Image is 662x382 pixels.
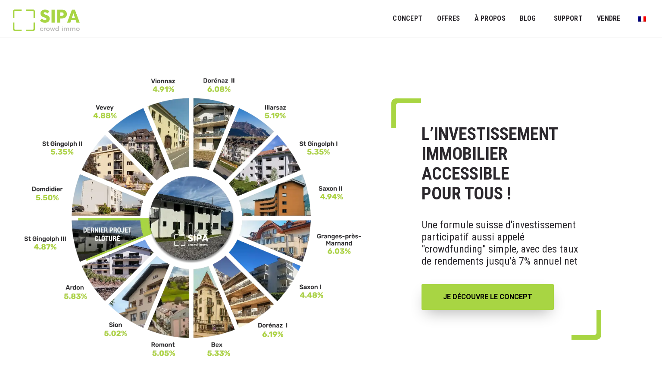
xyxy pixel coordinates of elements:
[548,9,588,28] a: SUPPORT
[24,77,362,357] img: FR-_3__11zon
[422,124,582,204] h1: L’INVESTISSEMENT IMMOBILIER ACCESSIBLE POUR TOUS !
[591,9,626,28] a: VENDRE
[514,9,542,28] a: Blog
[422,284,554,310] a: JE DÉCOUVRE LE CONCEPT
[393,8,649,29] nav: Menu principal
[468,9,511,28] a: À PROPOS
[638,16,646,22] img: Français
[431,9,465,28] a: OFFRES
[387,9,428,28] a: Concept
[633,10,652,27] a: Passer à
[422,212,582,274] p: Une formule suisse d'investissement participatif aussi appelé "crowdfunding" simple, avec des tau...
